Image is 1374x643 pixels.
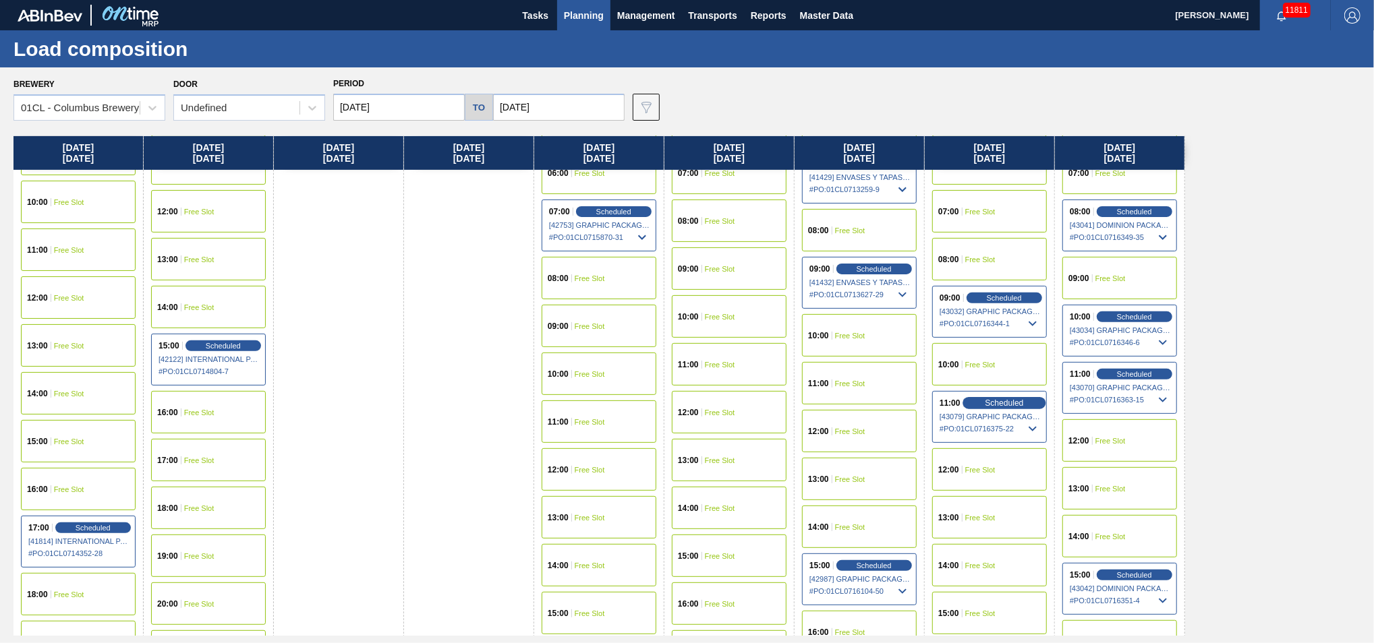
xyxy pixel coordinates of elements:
[940,294,961,302] span: 09:00
[1070,334,1171,350] span: # PO : 01CL0716346-6
[705,552,735,560] span: Free Slot
[705,265,735,273] span: Free Slot
[1070,571,1091,579] span: 15:00
[274,136,403,170] div: [DATE] [DATE]
[1283,3,1311,18] span: 11811
[965,514,996,522] span: Free Slot
[835,226,865,235] span: Free Slot
[54,198,84,206] span: Free Slot
[159,363,260,379] span: # PO : 01CL0714804-7
[678,169,699,177] span: 07:00
[575,514,605,522] span: Free Slot
[549,229,650,245] span: # PO : 01CL0715870-31
[548,274,569,282] span: 08:00
[808,226,829,235] span: 08:00
[333,79,364,88] span: Period
[54,485,84,493] span: Free Slot
[751,7,786,24] span: Reports
[938,361,959,369] span: 10:00
[54,294,84,302] span: Free Slot
[940,412,1041,421] span: [43079] GRAPHIC PACKAGING INTERNATIONA - 0008221069
[1117,208,1152,216] span: Scheduled
[705,169,735,177] span: Free Slot
[28,537,130,545] span: [41814] INTERNATIONAL PAPER COMPANY - 0008221785
[985,398,1023,407] span: Scheduled
[835,332,865,340] span: Free Slot
[938,208,959,216] span: 07:00
[184,408,214,417] span: Free Slot
[1070,392,1171,408] span: # PO : 01CL0716363-15
[808,332,829,340] span: 10:00
[548,466,569,474] span: 12:00
[678,456,699,464] span: 13:00
[548,370,569,378] span: 10:00
[835,379,865,388] span: Free Slot
[1344,7,1361,24] img: Logout
[705,456,735,464] span: Free Slot
[808,523,829,531] span: 14:00
[1068,274,1089,282] span: 09:00
[1068,485,1089,493] span: 13:00
[575,322,605,330] span: Free Slot
[678,408,699,417] span: 12:00
[1068,437,1089,445] span: 12:00
[54,246,84,254] span: Free Slot
[27,485,48,493] span: 16:00
[965,208,996,216] span: Free Slot
[638,99,654,115] img: icon-filter-gray
[795,136,924,170] div: [DATE] [DATE]
[808,379,829,388] span: 11:00
[1095,169,1126,177] span: Free Slot
[705,600,735,608] span: Free Slot
[157,255,178,264] span: 13:00
[1095,532,1126,541] span: Free Slot
[28,524,49,532] span: 17:00
[1070,221,1171,229] span: [43041] DOMINION PACKAGING, INC. - 0008325026
[27,342,48,350] span: 13:00
[548,322,569,330] span: 09:00
[144,136,273,170] div: [DATE] [DATE]
[809,265,830,273] span: 09:00
[1117,313,1152,321] span: Scheduled
[705,217,735,225] span: Free Slot
[678,217,699,225] span: 08:00
[575,169,605,177] span: Free Slot
[54,390,84,398] span: Free Slot
[800,7,853,24] span: Master Data
[548,514,569,522] span: 13:00
[678,552,699,560] span: 15:00
[564,7,604,24] span: Planning
[965,609,996,617] span: Free Slot
[534,136,664,170] div: [DATE] [DATE]
[938,514,959,522] span: 13:00
[27,390,48,398] span: 14:00
[575,370,605,378] span: Free Slot
[835,628,865,636] span: Free Slot
[1260,6,1303,25] button: Notifications
[938,561,959,570] span: 14:00
[173,80,198,89] label: Door
[521,7,550,24] span: Tasks
[157,600,178,608] span: 20:00
[54,342,84,350] span: Free Slot
[835,427,865,435] span: Free Slot
[54,590,84,599] span: Free Slot
[157,552,178,560] span: 19:00
[705,504,735,512] span: Free Slot
[575,274,605,282] span: Free Slot
[809,173,911,181] span: [41429] ENVASES Y TAPAS MODELO S A DE - 0008257397
[1095,437,1126,445] span: Free Slot
[1117,370,1152,378] span: Scheduled
[27,246,48,254] span: 11:00
[809,561,830,570] span: 15:00
[184,303,214,311] span: Free Slot
[678,313,699,321] span: 10:00
[1070,384,1171,392] span: [43070] GRAPHIC PACKAGING INTERNATIONA - 0008221069
[184,208,214,216] span: Free Slot
[184,600,214,608] span: Free Slot
[1070,208,1091,216] span: 08:00
[633,94,660,121] button: icon-filter-gray
[809,575,911,583] span: [42987] GRAPHIC PACKAGING INTERNATIONA - 0008221069
[1070,592,1171,609] span: # PO : 01CL0716351-4
[157,303,178,311] span: 14:00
